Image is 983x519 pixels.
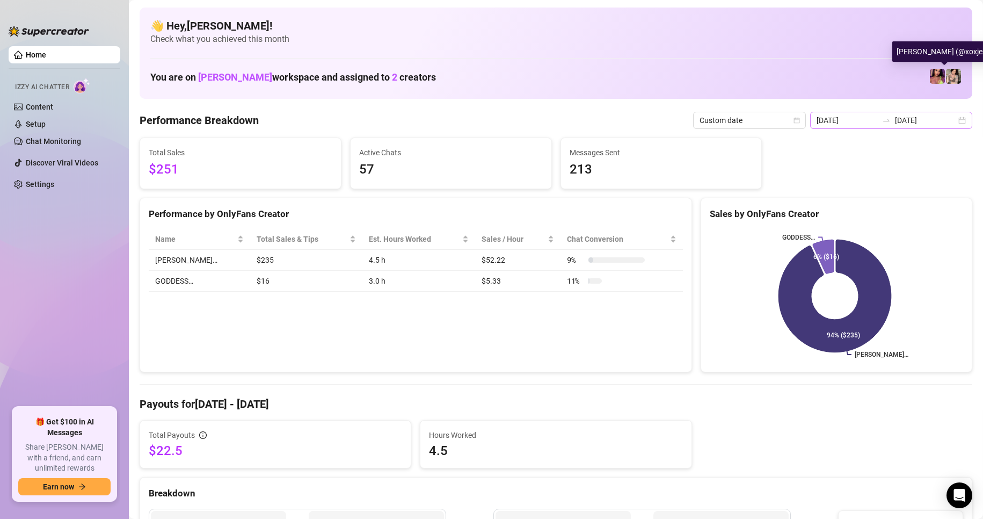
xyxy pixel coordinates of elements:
a: Setup [26,120,46,128]
span: Total Sales & Tips [257,233,347,245]
h1: You are on workspace and assigned to creators [150,71,436,83]
th: Total Sales & Tips [250,229,362,250]
a: Home [26,51,46,59]
span: 213 [570,160,753,180]
span: Izzy AI Chatter [15,82,69,92]
td: 3.0 h [362,271,475,292]
span: Chat Conversion [567,233,668,245]
span: Share [PERSON_NAME] with a friend, and earn unlimited rewards [18,442,111,474]
h4: 👋 Hey, [PERSON_NAME] ! [150,18,962,33]
span: 57 [359,160,543,180]
button: Earn nowarrow-right [18,478,111,495]
td: $235 [250,250,362,271]
td: $5.33 [475,271,560,292]
span: swap-right [882,116,891,125]
td: $52.22 [475,250,560,271]
span: Total Sales [149,147,332,158]
span: Sales / Hour [482,233,545,245]
span: info-circle [199,431,207,439]
div: Performance by OnlyFans Creator [149,207,683,221]
img: Jenna [946,69,961,84]
span: calendar [793,117,800,124]
span: Earn now [43,482,74,491]
span: $22.5 [149,442,402,459]
span: 11 % [567,275,584,287]
a: Chat Monitoring [26,137,81,146]
td: $16 [250,271,362,292]
text: GODDESS… [782,234,815,241]
span: to [882,116,891,125]
input: End date [895,114,956,126]
span: Name [155,233,235,245]
span: 2 [392,71,397,83]
img: GODDESS [930,69,945,84]
th: Name [149,229,250,250]
span: Custom date [700,112,799,128]
img: logo-BBDzfeDw.svg [9,26,89,37]
td: GODDESS… [149,271,250,292]
a: Discover Viral Videos [26,158,98,167]
span: $251 [149,160,332,180]
a: Content [26,103,53,111]
span: arrow-right [78,483,86,491]
div: Open Intercom Messenger [946,482,972,508]
input: Start date [817,114,878,126]
td: 4.5 h [362,250,475,271]
div: Breakdown [149,486,963,501]
span: 9 % [567,254,584,266]
h4: Performance Breakdown [140,113,259,128]
h4: Payouts for [DATE] - [DATE] [140,397,972,412]
text: [PERSON_NAME]… [855,351,908,359]
div: Est. Hours Worked [369,233,460,245]
a: Settings [26,180,54,189]
span: [PERSON_NAME] [198,71,272,83]
span: Check what you achieved this month [150,33,962,45]
span: Total Payouts [149,429,195,441]
span: Messages Sent [570,147,753,158]
img: AI Chatter [74,78,90,93]
span: Hours Worked [429,429,682,441]
span: 🎁 Get $100 in AI Messages [18,417,111,438]
td: [PERSON_NAME]… [149,250,250,271]
th: Chat Conversion [560,229,683,250]
span: Active Chats [359,147,543,158]
div: Sales by OnlyFans Creator [710,207,963,221]
span: 4.5 [429,442,682,459]
th: Sales / Hour [475,229,560,250]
